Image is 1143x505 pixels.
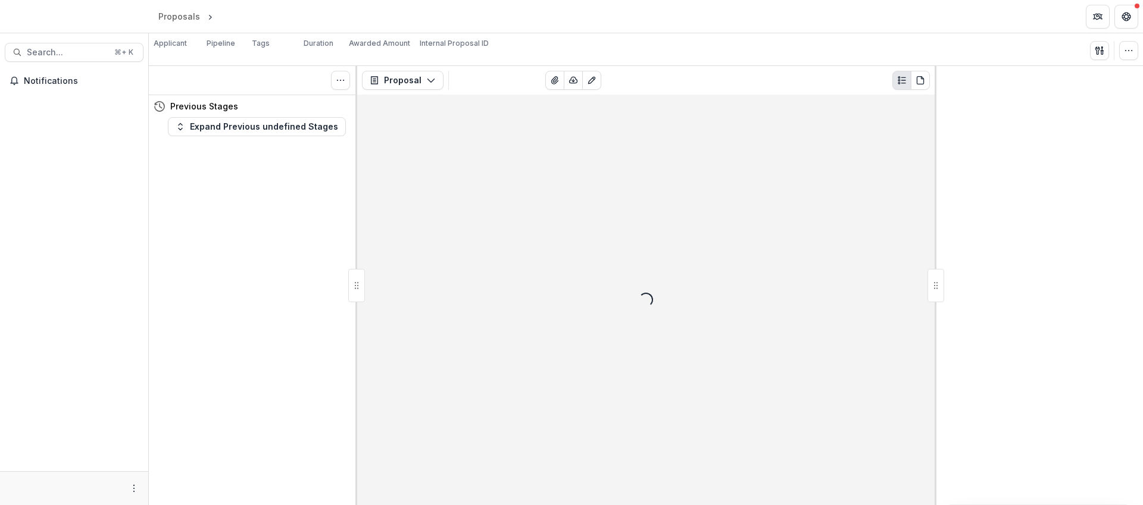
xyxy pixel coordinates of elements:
p: Awarded Amount [349,38,410,49]
span: Search... [27,48,107,58]
button: Plaintext view [892,71,911,90]
div: ⌘ + K [112,46,136,59]
button: Edit as form [582,71,601,90]
p: Internal Proposal ID [420,38,489,49]
button: PDF view [911,71,930,90]
a: Proposals [154,8,205,25]
button: View Attached Files [545,71,564,90]
button: Expand Previous undefined Stages [168,117,346,136]
button: Get Help [1114,5,1138,29]
p: Duration [304,38,333,49]
button: Search... [5,43,143,62]
nav: breadcrumb [154,8,266,25]
button: More [127,481,141,495]
button: Proposal [362,71,444,90]
p: Applicant [154,38,187,49]
h4: Previous Stages [170,100,238,112]
button: Partners [1086,5,1110,29]
p: Pipeline [207,38,235,49]
button: Notifications [5,71,143,90]
span: Notifications [24,76,139,86]
p: Tags [252,38,270,49]
div: Proposals [158,10,200,23]
button: Toggle View Cancelled Tasks [331,71,350,90]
